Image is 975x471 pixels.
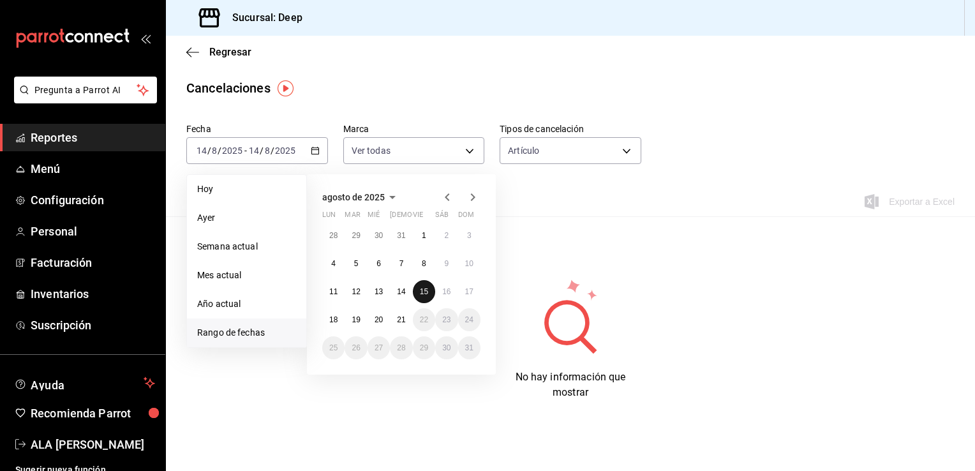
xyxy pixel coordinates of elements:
span: Ayer [197,211,296,225]
span: Regresar [209,46,251,58]
button: 5 de agosto de 2025 [345,252,367,275]
span: Pregunta a Parrot AI [34,84,137,97]
abbr: viernes [413,211,423,224]
span: agosto de 2025 [322,192,385,202]
abbr: 5 de agosto de 2025 [354,259,359,268]
abbr: 21 de agosto de 2025 [397,315,405,324]
abbr: 31 de agosto de 2025 [465,343,473,352]
span: / [271,146,274,156]
input: ---- [221,146,243,156]
button: 10 de agosto de 2025 [458,252,480,275]
span: Inventarios [31,285,155,303]
button: 1 de agosto de 2025 [413,224,435,247]
abbr: miércoles [368,211,380,224]
button: 30 de agosto de 2025 [435,336,458,359]
span: Menú [31,160,155,177]
abbr: martes [345,211,360,224]
label: Fecha [186,124,328,133]
span: Artículo [508,144,539,157]
button: 18 de agosto de 2025 [322,308,345,331]
span: / [260,146,264,156]
abbr: jueves [390,211,465,224]
span: Suscripción [31,317,155,334]
abbr: sábado [435,211,449,224]
button: 2 de agosto de 2025 [435,224,458,247]
abbr: 24 de agosto de 2025 [465,315,473,324]
abbr: 30 de agosto de 2025 [442,343,450,352]
label: Tipos de cancelación [500,124,641,133]
input: ---- [274,146,296,156]
img: Tooltip marker [278,80,294,96]
abbr: 23 de agosto de 2025 [442,315,450,324]
button: 24 de agosto de 2025 [458,308,480,331]
abbr: 8 de agosto de 2025 [422,259,426,268]
button: 29 de agosto de 2025 [413,336,435,359]
span: Reportes [31,129,155,146]
button: 25 de agosto de 2025 [322,336,345,359]
button: 6 de agosto de 2025 [368,252,390,275]
abbr: 6 de agosto de 2025 [376,259,381,268]
button: 26 de agosto de 2025 [345,336,367,359]
button: open_drawer_menu [140,33,151,43]
abbr: 19 de agosto de 2025 [352,315,360,324]
button: 12 de agosto de 2025 [345,280,367,303]
span: Personal [31,223,155,240]
span: - [244,146,247,156]
button: 22 de agosto de 2025 [413,308,435,331]
abbr: 12 de agosto de 2025 [352,287,360,296]
abbr: 28 de julio de 2025 [329,231,338,240]
abbr: 1 de agosto de 2025 [422,231,426,240]
abbr: 30 de julio de 2025 [375,231,383,240]
button: agosto de 2025 [322,190,400,205]
button: 3 de agosto de 2025 [458,224,480,247]
button: 15 de agosto de 2025 [413,280,435,303]
abbr: 26 de agosto de 2025 [352,343,360,352]
span: Ver todas [352,144,391,157]
abbr: 15 de agosto de 2025 [420,287,428,296]
button: 4 de agosto de 2025 [322,252,345,275]
abbr: domingo [458,211,474,224]
button: 11 de agosto de 2025 [322,280,345,303]
abbr: 25 de agosto de 2025 [329,343,338,352]
abbr: 29 de julio de 2025 [352,231,360,240]
span: Ayuda [31,375,138,391]
span: Mes actual [197,269,296,282]
input: -- [211,146,218,156]
span: Facturación [31,254,155,271]
abbr: lunes [322,211,336,224]
abbr: 2 de agosto de 2025 [444,231,449,240]
button: Pregunta a Parrot AI [14,77,157,103]
input: -- [264,146,271,156]
input: -- [196,146,207,156]
button: 9 de agosto de 2025 [435,252,458,275]
abbr: 3 de agosto de 2025 [467,231,472,240]
span: ALA [PERSON_NAME] [31,436,155,453]
button: 28 de agosto de 2025 [390,336,412,359]
abbr: 31 de julio de 2025 [397,231,405,240]
span: Hoy [197,183,296,196]
button: 8 de agosto de 2025 [413,252,435,275]
span: / [207,146,211,156]
span: / [218,146,221,156]
abbr: 18 de agosto de 2025 [329,315,338,324]
button: 7 de agosto de 2025 [390,252,412,275]
div: Cancelaciones [186,78,271,98]
button: 16 de agosto de 2025 [435,280,458,303]
abbr: 16 de agosto de 2025 [442,287,450,296]
button: 17 de agosto de 2025 [458,280,480,303]
a: Pregunta a Parrot AI [9,93,157,106]
abbr: 27 de agosto de 2025 [375,343,383,352]
h3: Sucursal: Deep [222,10,302,26]
button: 29 de julio de 2025 [345,224,367,247]
abbr: 4 de agosto de 2025 [331,259,336,268]
span: Recomienda Parrot [31,405,155,422]
span: Rango de fechas [197,326,296,340]
abbr: 17 de agosto de 2025 [465,287,473,296]
button: 31 de agosto de 2025 [458,336,480,359]
abbr: 22 de agosto de 2025 [420,315,428,324]
button: 30 de julio de 2025 [368,224,390,247]
input: -- [248,146,260,156]
label: Marca [343,124,485,133]
button: 21 de agosto de 2025 [390,308,412,331]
